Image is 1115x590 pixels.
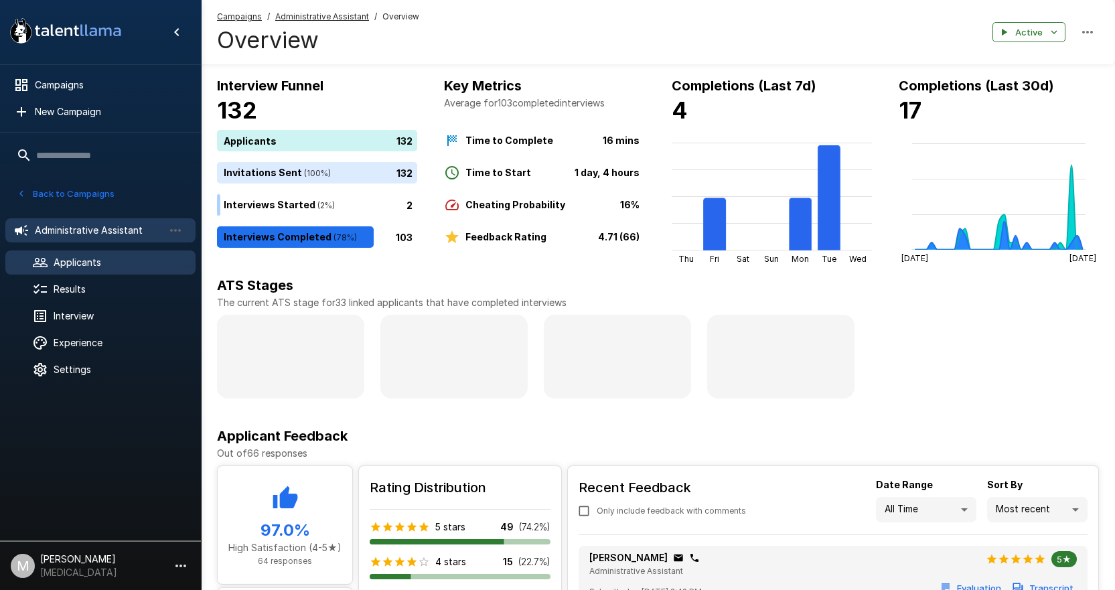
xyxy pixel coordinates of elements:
b: 17 [899,96,921,124]
b: 132 [217,96,257,124]
tspan: [DATE] [901,253,928,263]
p: Out of 66 responses [217,447,1099,460]
p: 132 [396,165,413,179]
b: 4.71 (66) [598,231,640,242]
h6: Rating Distribution [370,477,550,498]
p: 4 stars [435,555,466,569]
u: Administrative Assistant [275,11,369,21]
tspan: Tue [822,254,836,264]
div: Click to copy [673,552,684,563]
b: Time to Complete [465,135,553,146]
p: [PERSON_NAME] [589,551,668,565]
b: Completions (Last 7d) [672,78,816,94]
b: Time to Start [465,167,531,178]
p: 15 [503,555,513,569]
p: 132 [396,133,413,147]
b: 1 day, 4 hours [575,167,640,178]
tspan: Sun [764,254,779,264]
tspan: Fri [710,254,719,264]
span: Administrative Assistant [589,566,683,576]
p: 49 [500,520,514,534]
b: Key Metrics [444,78,522,94]
tspan: Sat [737,254,749,264]
span: / [267,10,270,23]
div: Most recent [987,497,1088,522]
tspan: Mon [792,254,809,264]
b: Applicant Feedback [217,428,348,444]
p: High Satisfaction (4-5★) [228,541,342,555]
u: Campaigns [217,11,262,21]
b: 16 mins [603,135,640,146]
p: The current ATS stage for 33 linked applicants that have completed interviews [217,296,1099,309]
tspan: Thu [678,254,693,264]
div: Click to copy [689,552,700,563]
b: 4 [672,96,688,124]
p: 2 [406,198,413,212]
button: Active [992,22,1065,43]
b: Interview Funnel [217,78,323,94]
span: Overview [382,10,419,23]
span: / [374,10,377,23]
p: ( 74.2 %) [519,520,550,534]
h4: Overview [217,26,419,54]
p: 103 [396,230,413,244]
tspan: Wed [848,254,866,264]
p: ( 22.7 %) [518,555,550,569]
div: All Time [876,497,976,522]
b: Date Range [876,479,933,490]
b: Cheating Probability [465,199,565,210]
span: Only include feedback with comments [597,504,746,518]
p: 5 stars [435,520,465,534]
b: Sort By [987,479,1023,490]
b: 16% [620,199,640,210]
tspan: [DATE] [1069,253,1096,263]
h6: Recent Feedback [579,477,757,498]
h5: 97.0 % [228,520,342,541]
b: ATS Stages [217,277,293,293]
p: Average for 103 completed interviews [444,96,644,110]
b: Completions (Last 30d) [899,78,1054,94]
b: Feedback Rating [465,231,546,242]
span: 64 responses [258,556,312,566]
span: 5★ [1051,554,1077,565]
